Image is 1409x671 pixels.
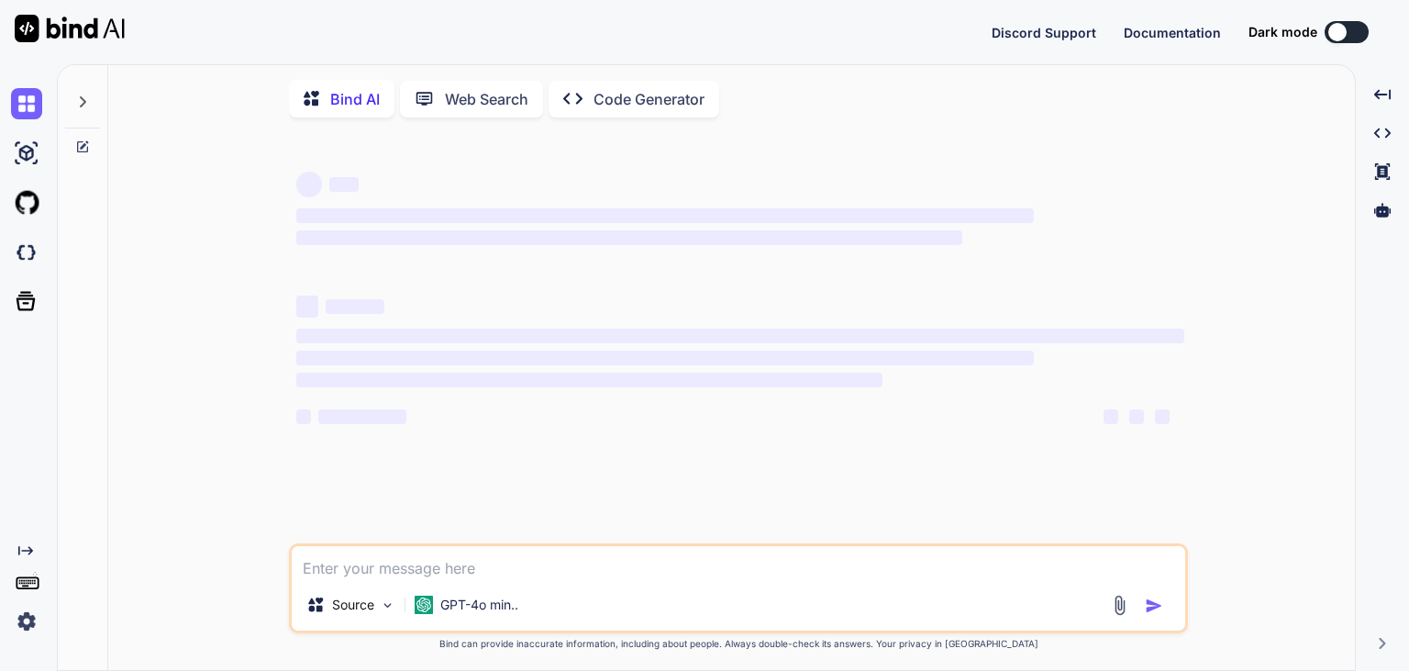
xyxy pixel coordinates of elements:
img: GPT-4o mini [415,596,433,614]
span: ‌ [318,409,406,424]
span: ‌ [296,172,322,197]
p: Bind can provide inaccurate information, including about people. Always double-check its answers.... [289,637,1188,651]
span: ‌ [1155,409,1170,424]
img: githubLight [11,187,42,218]
img: Pick Models [380,598,395,613]
p: Source [332,596,374,614]
span: ‌ [296,373,882,387]
button: Documentation [1124,23,1221,42]
img: Bind AI [15,15,125,42]
img: darkCloudIdeIcon [11,237,42,268]
p: GPT-4o min.. [440,596,518,614]
img: icon [1145,597,1163,615]
img: attachment [1109,595,1130,616]
span: ‌ [296,351,1033,365]
span: ‌ [329,177,359,192]
span: ‌ [1129,409,1144,424]
p: Code Generator [594,88,704,110]
img: settings [11,606,42,637]
span: Documentation [1124,25,1221,40]
img: ai-studio [11,138,42,169]
p: Bind AI [330,88,380,110]
span: ‌ [1104,409,1118,424]
span: ‌ [296,329,1184,343]
span: ‌ [296,409,311,424]
span: ‌ [326,299,384,314]
p: Web Search [445,88,528,110]
img: chat [11,88,42,119]
span: Dark mode [1248,23,1317,41]
span: ‌ [296,208,1033,223]
span: Discord Support [992,25,1096,40]
span: ‌ [296,296,318,318]
button: Discord Support [992,23,1096,42]
span: ‌ [296,230,962,245]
